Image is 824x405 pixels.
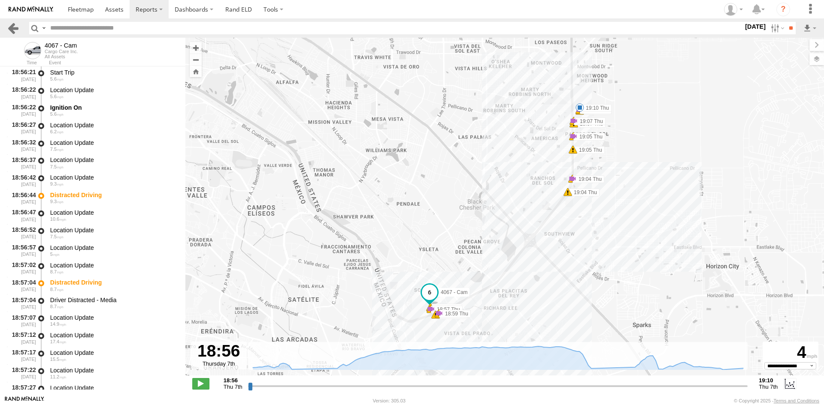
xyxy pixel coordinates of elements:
[190,42,202,54] button: Zoom in
[743,22,767,31] label: [DATE]
[441,289,468,295] span: 4067 - Cam
[45,49,78,54] div: Cargo Care Inc.
[7,155,37,171] div: 18:56:37 [DATE]
[759,377,778,384] strong: 19:10
[50,104,177,111] div: Ignition On
[50,209,177,216] div: Location Update
[436,311,467,319] label: 18:59 Thu
[7,243,37,258] div: 18:56:57 [DATE]
[40,22,47,34] label: Search Query
[50,69,177,76] div: Start Trip
[50,111,64,117] span: 5.6
[50,261,177,269] div: Location Update
[7,102,37,118] div: 18:56:22 [DATE]
[50,121,177,129] div: Location Update
[759,384,778,390] span: Thu 7th Aug 2025
[7,138,37,153] div: 18:56:32 [DATE]
[50,244,177,252] div: Location Update
[50,234,64,239] span: 7.5
[5,396,44,405] a: Visit our Website
[50,86,177,94] div: Location Update
[7,22,19,34] a: Back to previous Page
[50,139,177,147] div: Location Update
[574,117,606,125] label: 19:07 Thu
[224,377,242,384] strong: 18:56
[9,6,53,12] img: rand-logo.svg
[7,278,37,294] div: 18:57:04 [DATE]
[45,54,78,59] div: All Assets
[50,296,177,304] div: Driver Distracted - Media
[7,260,37,276] div: 18:57:02 [DATE]
[431,306,463,313] label: 18:57 Thu
[50,147,64,152] span: 7.5
[573,146,605,154] label: 19:05 Thu
[50,331,177,339] div: Location Update
[7,67,37,83] div: 18:56:21 [DATE]
[7,348,37,363] div: 18:57:17 [DATE]
[580,104,612,112] label: 19:10 Thu
[721,3,746,16] div: Armando Sotelo
[7,312,37,328] div: 18:57:07 [DATE]
[50,129,64,134] span: 6.2
[192,378,209,389] label: Play/Stop
[774,398,819,403] a: Terms and Conditions
[7,207,37,223] div: 18:56:47 [DATE]
[7,61,37,65] div: Time
[50,279,177,286] div: Distracted Driving
[50,321,66,327] span: 14.9
[50,269,64,274] span: 8.7
[767,22,786,34] label: Search Filter Options
[7,295,37,311] div: 18:57:04 [DATE]
[50,226,177,234] div: Location Update
[50,94,64,99] span: 5.6
[45,42,78,49] div: 4067 - Cam - View Asset History
[50,357,66,362] span: 15.5
[764,343,817,362] div: 4
[7,120,37,136] div: 18:56:27 [DATE]
[50,191,177,199] div: Distracted Driving
[573,175,604,183] label: 19:04 Thu
[50,304,64,309] span: 8.7
[7,85,37,101] div: 18:56:22 [DATE]
[430,304,462,312] label: 18:56 Thu
[50,366,177,374] div: Location Update
[734,398,819,403] div: © Copyright 2025 -
[50,374,66,379] span: 11.2
[7,190,37,206] div: 18:56:44 [DATE]
[7,172,37,188] div: 18:56:42 [DATE]
[190,66,202,77] button: Zoom Home
[568,189,600,196] label: 19:04 Thu
[50,174,177,181] div: Location Update
[7,383,37,399] div: 18:57:27 [DATE]
[49,61,185,65] div: Event
[50,287,64,292] span: 8.7
[803,22,817,34] label: Export results as...
[7,330,37,346] div: 18:57:12 [DATE]
[50,164,64,169] span: 7.5
[573,133,605,141] label: 19:05 Thu
[50,349,177,357] div: Location Update
[50,339,66,344] span: 17.4
[580,106,612,114] label: 19:09 Thu
[7,225,37,241] div: 18:56:52 [DATE]
[776,3,790,16] i: ?
[50,199,64,204] span: 9.3
[439,310,471,318] label: 18:59 Thu
[50,76,64,81] span: 5.6
[50,314,177,321] div: Location Update
[50,216,66,222] span: 10.6
[580,107,612,115] label: 19:08 Thu
[50,384,177,392] div: Location Update
[224,384,242,390] span: Thu 7th Aug 2025
[50,252,60,257] span: 5
[373,398,406,403] div: Version: 305.03
[190,54,202,66] button: Zoom out
[574,120,606,128] label: 19:07 Thu
[50,181,64,186] span: 9.3
[7,365,37,381] div: 18:57:22 [DATE]
[50,156,177,164] div: Location Update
